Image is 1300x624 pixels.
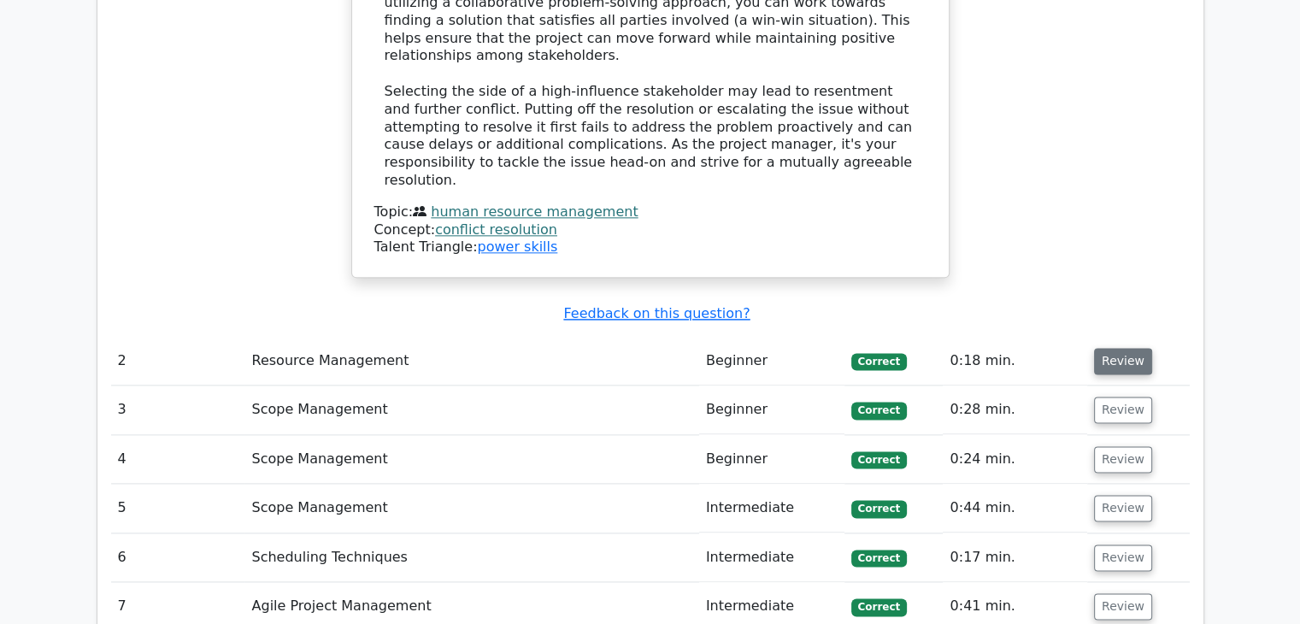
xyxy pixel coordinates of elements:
td: 5 [111,484,245,533]
span: Correct [851,500,907,517]
td: Beginner [699,435,844,484]
a: power skills [477,238,557,255]
span: Correct [851,353,907,370]
button: Review [1094,593,1152,620]
td: Scope Management [244,435,698,484]
button: Review [1094,397,1152,423]
td: Scheduling Techniques [244,533,698,582]
span: Correct [851,550,907,567]
td: 0:44 min. [943,484,1086,533]
button: Review [1094,545,1152,571]
td: 4 [111,435,245,484]
td: 0:24 min. [943,435,1086,484]
td: Beginner [699,337,844,386]
td: Intermediate [699,484,844,533]
button: Review [1094,348,1152,374]
span: Correct [851,451,907,468]
button: Review [1094,495,1152,521]
div: Talent Triangle: [374,203,926,256]
td: Scope Management [244,484,698,533]
td: Scope Management [244,386,698,434]
td: Resource Management [244,337,698,386]
div: Topic: [374,203,926,221]
span: Correct [851,598,907,615]
a: human resource management [431,203,638,220]
a: Feedback on this question? [563,305,750,321]
td: Beginner [699,386,844,434]
a: conflict resolution [435,221,557,238]
button: Review [1094,446,1152,473]
td: 0:28 min. [943,386,1086,434]
td: 6 [111,533,245,582]
td: 2 [111,337,245,386]
td: 0:18 min. [943,337,1086,386]
span: Correct [851,402,907,419]
td: 3 [111,386,245,434]
td: Intermediate [699,533,844,582]
td: 0:17 min. [943,533,1086,582]
div: Concept: [374,221,926,239]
